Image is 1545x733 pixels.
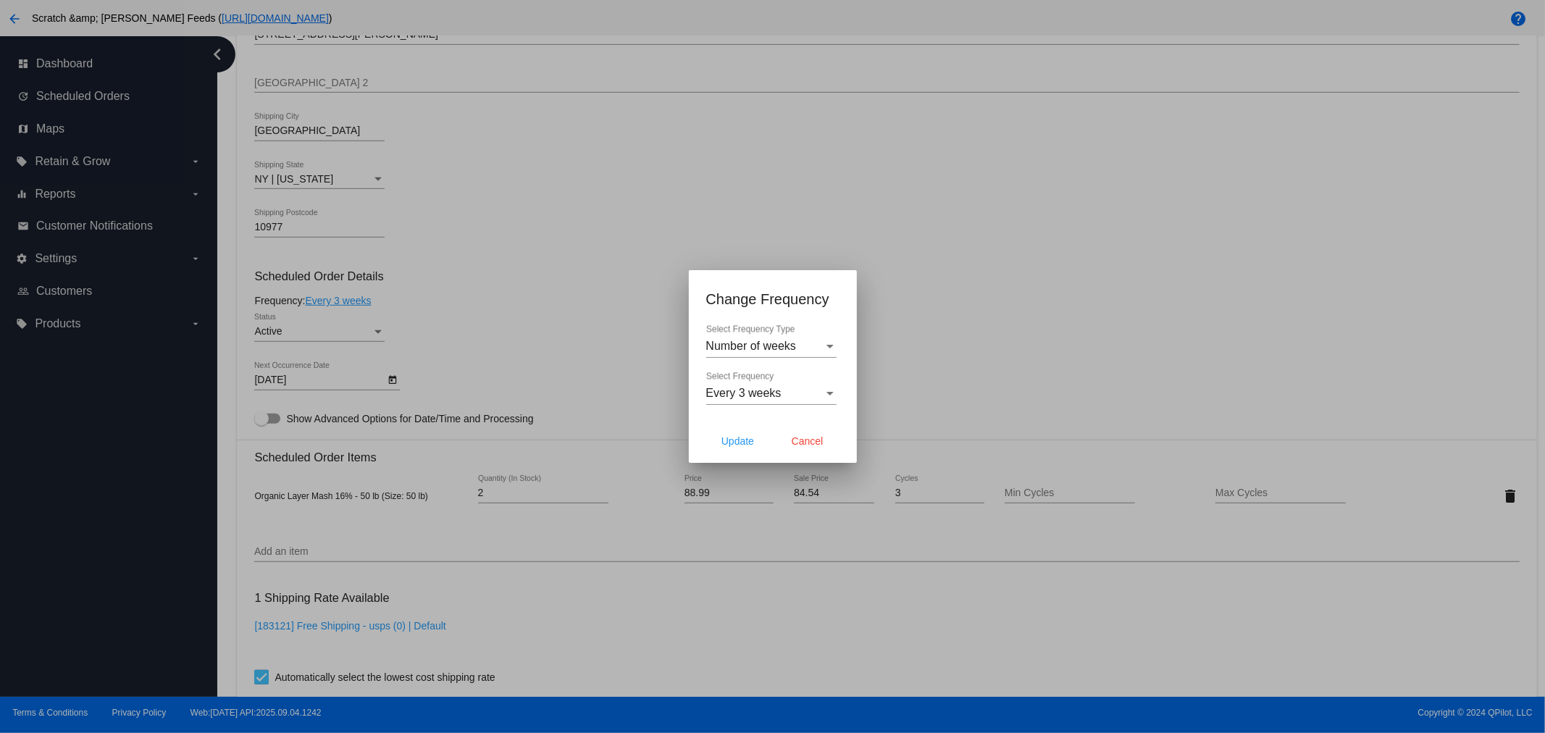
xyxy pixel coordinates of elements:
span: Number of weeks [706,340,797,352]
mat-select: Select Frequency Type [706,340,837,353]
span: Cancel [792,435,824,447]
span: Update [721,435,754,447]
mat-select: Select Frequency [706,387,837,400]
h1: Change Frequency [706,288,840,311]
button: Update [706,428,770,454]
button: Cancel [776,428,840,454]
span: Every 3 weeks [706,387,782,399]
